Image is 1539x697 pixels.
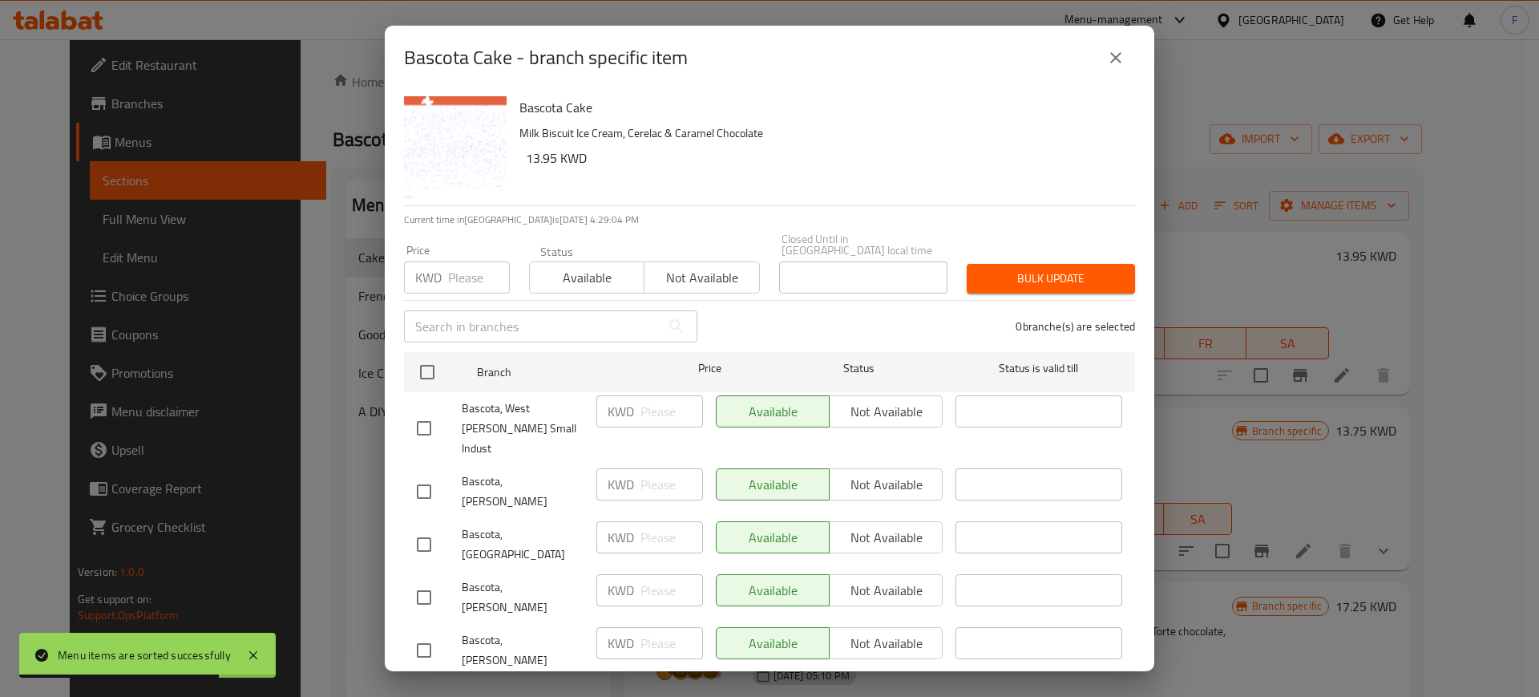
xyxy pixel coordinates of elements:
[404,310,660,342] input: Search in branches
[519,96,1122,119] h6: Bascota Cake
[526,147,1122,169] h6: 13.95 KWD
[651,266,753,290] span: Not available
[776,359,943,379] span: Status
[608,581,634,600] p: KWD
[404,96,507,199] img: Bascota Cake
[608,528,634,547] p: KWD
[640,468,703,500] input: Please enter price
[608,634,634,653] p: KWD
[448,261,510,294] input: Please enter price
[529,261,644,294] button: Available
[477,363,644,383] span: Branch
[462,630,584,671] span: Bascota, [PERSON_NAME]
[644,261,759,294] button: Not available
[640,627,703,659] input: Please enter price
[415,268,442,287] p: KWD
[955,359,1122,379] span: Status is valid till
[967,264,1135,294] button: Bulk update
[980,269,1122,289] span: Bulk update
[608,402,634,421] p: KWD
[58,646,231,664] div: Menu items are sorted successfully
[462,577,584,618] span: Bascota, [PERSON_NAME]
[1097,38,1135,77] button: close
[519,124,1122,144] p: Milk Biscuit Ice Cream, Cerelac & Caramel Chocolate
[462,525,584,565] span: Bascota, [GEOGRAPHIC_DATA]
[640,521,703,553] input: Please enter price
[640,395,703,428] input: Please enter price
[608,475,634,494] p: KWD
[536,266,638,290] span: Available
[462,399,584,459] span: Bascota, West [PERSON_NAME] Small Indust
[404,213,1135,227] p: Current time in [GEOGRAPHIC_DATA] is [DATE] 4:29:04 PM
[462,472,584,512] span: Bascota, [PERSON_NAME]
[656,359,763,379] span: Price
[640,574,703,606] input: Please enter price
[404,45,688,71] h2: Bascota Cake - branch specific item
[1016,318,1135,334] p: 0 branche(s) are selected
